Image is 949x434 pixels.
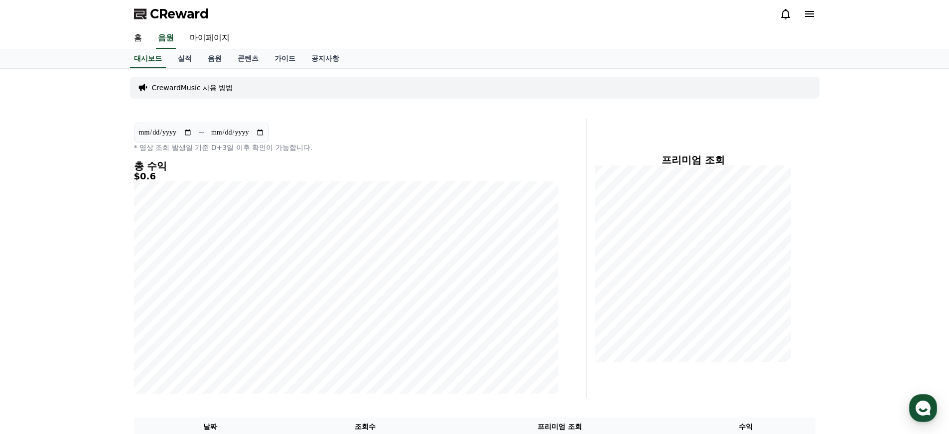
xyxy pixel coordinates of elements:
[134,6,209,22] a: CReward
[267,49,303,68] a: 가이드
[134,143,558,152] p: * 영상 조회 발생일 기준 D+3일 이후 확인이 가능합니다.
[134,160,558,171] h4: 총 수익
[182,28,238,49] a: 마이페이지
[595,154,792,165] h4: 프리미엄 조회
[130,49,166,68] a: 대시보드
[156,28,176,49] a: 음원
[303,49,347,68] a: 공지사항
[134,171,558,181] h5: $0.6
[200,49,230,68] a: 음원
[198,127,205,139] p: ~
[150,6,209,22] span: CReward
[170,49,200,68] a: 실적
[230,49,267,68] a: 콘텐츠
[152,83,233,93] a: CrewardMusic 사용 방법
[126,28,150,49] a: 홈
